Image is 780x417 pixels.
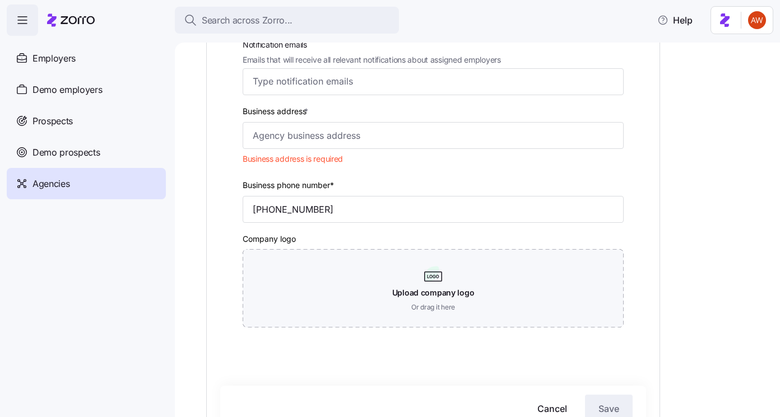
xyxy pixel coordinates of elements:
[243,233,296,245] label: Company logo
[32,83,103,97] span: Demo employers
[32,114,73,128] span: Prospects
[243,122,624,149] input: Agency business address
[598,402,619,415] span: Save
[243,196,624,223] input: Phone number
[243,179,334,191] label: Business phone number*
[243,153,343,165] span: Business address is required
[7,105,166,137] a: Prospects
[7,168,166,199] a: Agencies
[32,177,69,191] span: Agencies
[537,402,567,415] span: Cancel
[243,39,501,51] span: Notification emails
[648,9,702,31] button: Help
[748,11,766,29] img: 3c671664b44671044fa8929adf5007c6
[202,13,292,27] span: Search across Zorro...
[32,51,76,65] span: Employers
[7,43,166,74] a: Employers
[7,137,166,168] a: Demo prospects
[657,13,693,27] span: Help
[243,54,501,66] span: Emails that will receive all relevant notifications about assigned employers
[175,7,399,34] button: Search across Zorro...
[243,105,310,118] label: Business address
[253,74,593,88] input: Type notification emails
[32,146,100,160] span: Demo prospects
[7,74,166,105] a: Demo employers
